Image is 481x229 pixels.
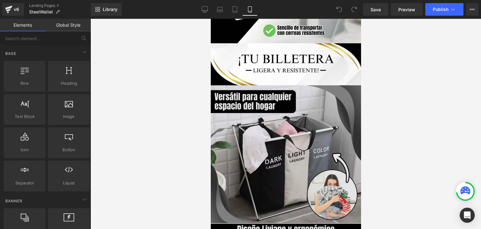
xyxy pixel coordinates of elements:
[348,3,360,16] button: Redo
[6,80,44,87] span: Row
[212,3,227,16] a: Laptop
[398,6,415,13] span: Preview
[227,3,242,16] a: Tablet
[29,9,53,14] span: SteelWallet
[91,3,122,16] a: New Library
[45,19,91,31] a: Global Style
[242,3,257,16] a: Mobile
[370,6,381,13] span: Save
[50,146,88,153] span: Button
[433,7,448,12] span: Publish
[29,3,91,8] a: Landing Pages
[6,113,44,120] span: Text Block
[425,3,463,16] button: Publish
[5,198,23,204] span: Banner
[3,3,24,16] a: v6
[197,3,212,16] a: Desktop
[6,180,44,186] span: Separator
[50,80,88,87] span: Heading
[460,208,475,223] div: Open Intercom Messenger
[466,3,478,16] button: More
[50,113,88,120] span: Image
[5,51,17,56] span: Base
[13,5,20,13] div: v6
[391,3,423,16] a: Preview
[333,3,345,16] button: Undo
[50,180,88,186] span: Liquid
[6,146,44,153] span: Icon
[103,7,117,12] span: Library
